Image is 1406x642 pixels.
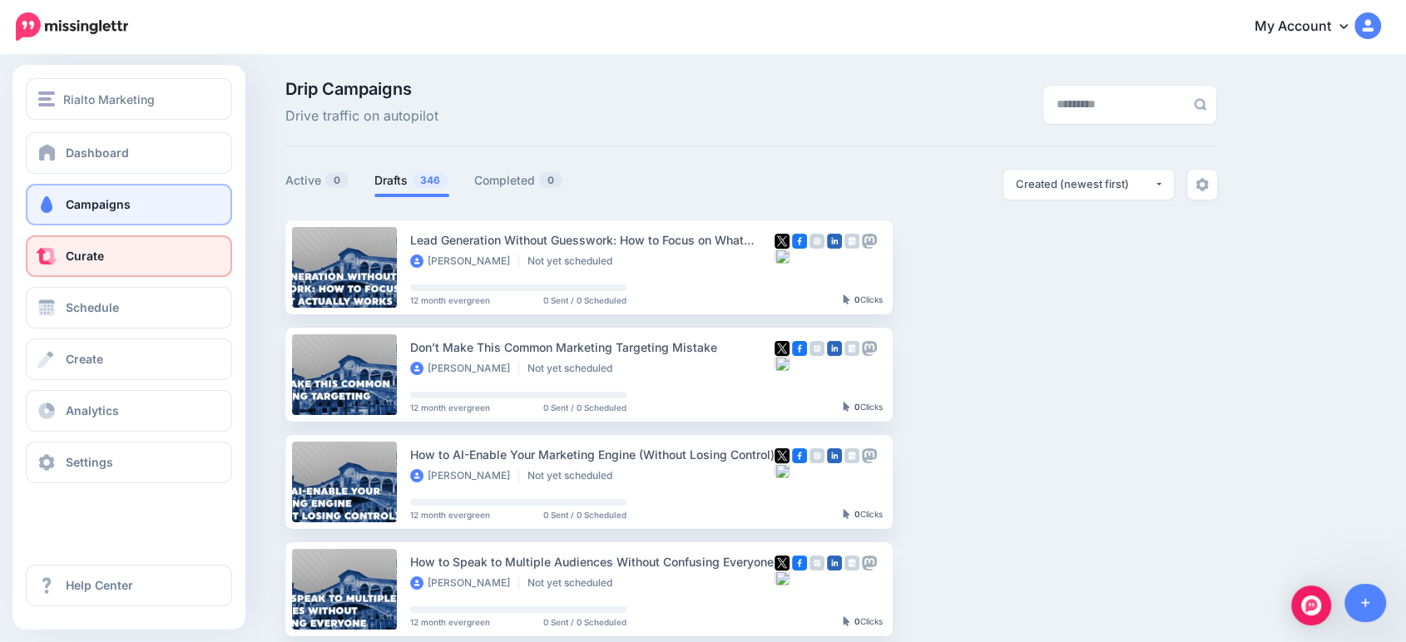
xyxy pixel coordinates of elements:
li: Not yet scheduled [527,362,621,375]
span: 0 [325,172,349,188]
span: 0 Sent / 0 Scheduled [543,296,626,304]
span: 0 Sent / 0 Scheduled [543,403,626,412]
img: twitter-square.png [775,556,790,570]
b: 0 [854,294,860,304]
li: [PERSON_NAME] [410,362,519,375]
span: 0 Sent / 0 Scheduled [543,511,626,519]
img: mastodon-grey-square.png [862,341,877,356]
li: [PERSON_NAME] [410,254,519,268]
span: Analytics [66,403,119,417]
a: Help Center [26,565,232,606]
img: linkedin-square.png [827,341,842,356]
b: 0 [854,616,860,626]
img: pointer-grey-darker.png [843,616,850,626]
img: menu.png [38,91,55,106]
div: Clicks [843,402,883,412]
img: mastodon-grey-square.png [862,556,877,570]
a: Curate [26,235,232,277]
span: 12 month evergreen [410,403,490,412]
a: Drafts346 [374,170,449,190]
img: facebook-square.png [792,341,807,356]
div: Created (newest first) [1016,176,1154,192]
span: Schedule [66,300,119,314]
div: Clicks [843,295,883,305]
div: How to Speak to Multiple Audiences Without Confusing Everyone [410,552,775,571]
img: facebook-square.png [792,234,807,249]
img: pointer-grey-darker.png [843,509,850,519]
a: Settings [26,442,232,483]
img: bluesky-grey-square.png [775,249,790,264]
div: How to AI-Enable Your Marketing Engine (Without Losing Control) [410,445,775,464]
img: pointer-grey-darker.png [843,402,850,412]
img: twitter-square.png [775,341,790,356]
img: google_business-grey-square.png [844,556,859,570]
b: 0 [854,402,860,412]
div: Clicks [843,617,883,627]
img: mastodon-grey-square.png [862,234,877,249]
a: My Account [1238,7,1381,47]
img: bluesky-grey-square.png [775,356,790,371]
span: 12 month evergreen [410,296,490,304]
li: [PERSON_NAME] [410,576,519,590]
button: Rialto Marketing [26,78,232,120]
img: facebook-square.png [792,448,807,463]
img: google_business-grey-square.png [844,234,859,249]
span: Settings [66,455,113,469]
span: 12 month evergreen [410,511,490,519]
li: Not yet scheduled [527,576,621,590]
img: linkedin-square.png [827,234,842,249]
li: [PERSON_NAME] [410,469,519,482]
span: 0 Sent / 0 Scheduled [543,618,626,626]
span: Drive traffic on autopilot [285,106,438,127]
img: google_business-grey-square.png [844,341,859,356]
img: facebook-square.png [792,556,807,570]
span: Campaigns [66,197,131,211]
img: bluesky-grey-square.png [775,463,790,478]
img: linkedin-square.png [827,448,842,463]
span: Rialto Marketing [63,90,155,109]
div: Clicks [843,510,883,520]
span: Help Center [66,578,133,592]
img: twitter-square.png [775,448,790,463]
a: Create [26,338,232,380]
span: Curate [66,249,104,263]
a: Dashboard [26,132,232,174]
b: 0 [854,509,860,519]
span: Drip Campaigns [285,81,438,97]
span: 0 [539,172,562,188]
img: Missinglettr [16,12,128,41]
li: Not yet scheduled [527,254,621,268]
img: pointer-grey-darker.png [843,294,850,304]
button: Created (newest first) [1003,170,1174,200]
div: Open Intercom Messenger [1291,585,1331,625]
span: Dashboard [66,146,129,160]
div: Lead Generation Without Guesswork: How to Focus on What Actually Works [410,230,775,249]
div: Don’t Make This Common Marketing Targeting Mistake [410,338,775,357]
img: settings-grey.png [1196,178,1209,191]
li: Not yet scheduled [527,469,621,482]
img: instagram-grey-square.png [809,448,824,463]
a: Campaigns [26,184,232,225]
span: 346 [412,172,448,188]
img: bluesky-grey-square.png [775,570,790,585]
img: instagram-grey-square.png [809,341,824,356]
a: Analytics [26,390,232,432]
span: 12 month evergreen [410,618,490,626]
img: mastodon-grey-square.png [862,448,877,463]
a: Schedule [26,287,232,328]
a: Active0 [285,170,349,190]
img: google_business-grey-square.png [844,448,859,463]
span: Create [66,352,103,366]
img: linkedin-square.png [827,556,842,570]
a: Completed0 [474,170,563,190]
img: instagram-grey-square.png [809,556,824,570]
img: instagram-grey-square.png [809,234,824,249]
img: twitter-square.png [775,234,790,249]
img: search-grey-6.png [1194,98,1206,111]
